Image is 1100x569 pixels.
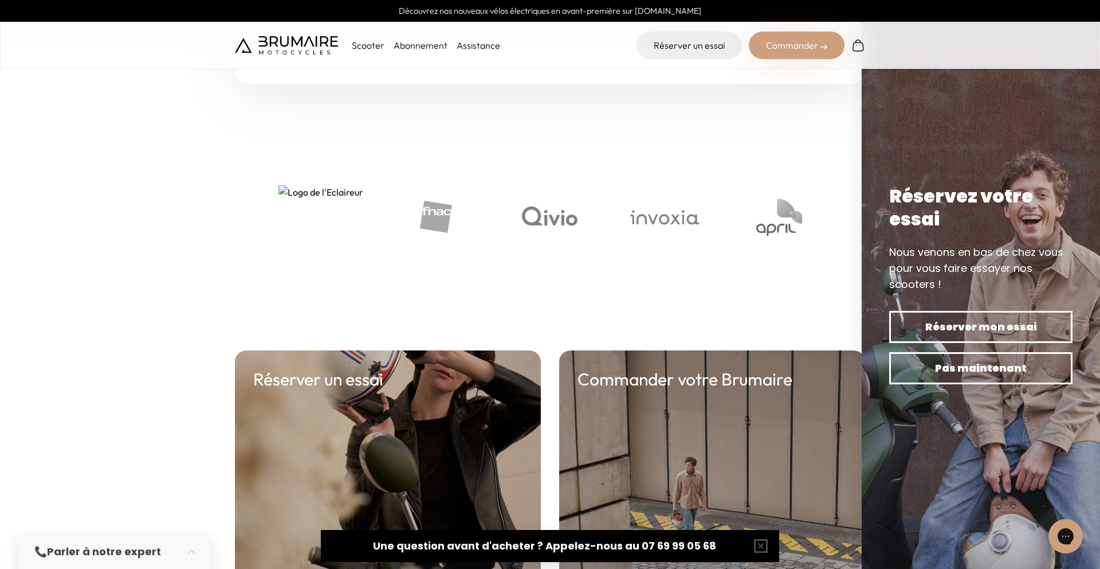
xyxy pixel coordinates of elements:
[756,194,802,240] img: Logo de April
[394,40,447,51] a: Abonnement
[457,40,500,51] a: Assistance
[253,369,383,389] h2: Réserver un essai
[851,38,865,52] img: Panier
[493,185,607,250] div: 6 of 8
[577,369,792,389] h2: Commander votre Brumaire
[820,44,827,50] img: right-arrow-2.png
[608,204,720,231] img: Logo de Invoxia
[235,36,338,54] img: Brumaire Motocycles
[278,185,363,250] img: Logo de l'Eclaireur
[637,32,742,59] a: Réserver un essai
[607,185,722,250] div: 7 of 8
[522,204,578,231] img: Logo de Invoxia
[352,38,384,52] p: Scooter
[722,185,836,250] div: 8 of 8
[378,185,493,250] div: 5 of 8
[264,185,378,250] div: 4 of 8
[749,32,844,59] div: Commander
[1043,515,1089,558] iframe: Gorgias live chat messenger
[412,194,458,240] img: Logo de la FNAC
